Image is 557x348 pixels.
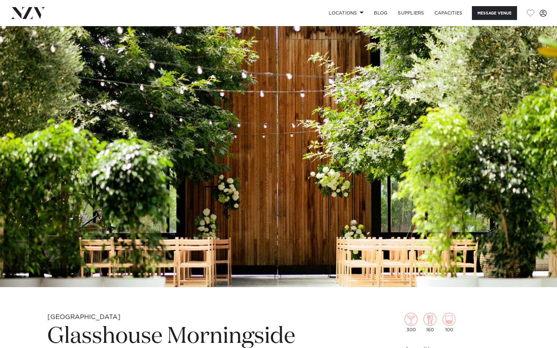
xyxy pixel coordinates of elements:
a: Capacities [429,6,468,20]
img: nzv-logo.png [10,7,45,19]
img: cocktail.png [405,313,417,326]
div: 300 [405,313,417,332]
button: Message Venue [472,6,517,20]
small: [GEOGRAPHIC_DATA] [47,314,121,320]
div: 100 [443,313,455,332]
a: BLOG [369,6,393,20]
a: Locations [324,6,369,20]
a: SUPPLIERS [393,6,429,20]
img: dining.png [424,313,436,326]
img: theatre.png [443,313,455,326]
div: 160 [424,313,436,332]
